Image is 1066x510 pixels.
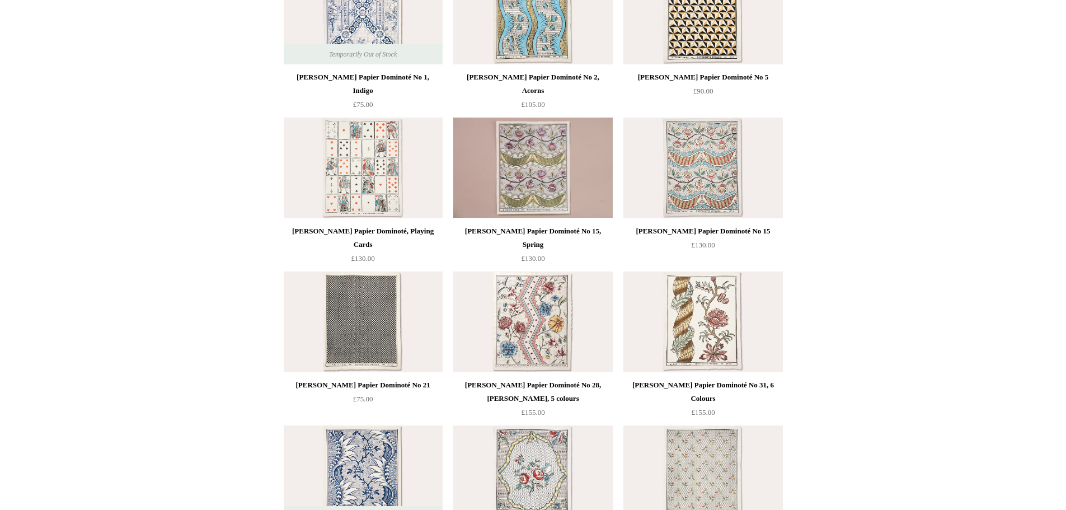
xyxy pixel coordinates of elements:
a: [PERSON_NAME] Papier Dominoté No 15 £130.00 [623,224,782,270]
img: Antoinette Poisson Papier Dominoté No 21 [284,272,443,372]
span: £75.00 [353,395,373,403]
a: [PERSON_NAME] Papier Dominoté No 2, Acorns £105.00 [453,71,612,116]
div: [PERSON_NAME] Papier Dominoté No 15, Spring [456,224,609,251]
span: £155.00 [691,408,715,417]
div: [PERSON_NAME] Papier Dominoté No 5 [626,71,779,84]
div: [PERSON_NAME] Papier Dominoté No 31, 6 Colours [626,378,779,405]
span: £90.00 [693,87,713,95]
a: [PERSON_NAME] Papier Dominoté No 31, 6 Colours £155.00 [623,378,782,424]
a: Antoinette Poisson Papier Dominoté No 31, 6 Colours Antoinette Poisson Papier Dominoté No 31, 6 C... [623,272,782,372]
img: Antoinette Poisson Papier Dominoté No 15, Spring [453,118,612,218]
div: [PERSON_NAME] Papier Dominoté No 15 [626,224,779,238]
div: [PERSON_NAME] Papier Dominoté No 28, [PERSON_NAME], 5 colours [456,378,609,405]
div: [PERSON_NAME] Papier Dominoté No 2, Acorns [456,71,609,97]
div: [PERSON_NAME] Papier Dominoté, Playing Cards [287,224,440,251]
div: [PERSON_NAME] Papier Dominoté No 1, Indigo [287,71,440,97]
a: Antoinette Poisson Papier Dominoté No 28, Marcel Proust, 5 colours Antoinette Poisson Papier Domi... [453,272,612,372]
div: [PERSON_NAME] Papier Dominoté No 21 [287,378,440,392]
a: [PERSON_NAME] Papier Dominoté, Playing Cards £130.00 [284,224,443,270]
span: £155.00 [521,408,544,417]
img: Antoinette Poisson Papier Dominoté No 28, Marcel Proust, 5 colours [453,272,612,372]
span: £130.00 [691,241,715,249]
a: Antoinette Poisson Papier Dominoté No 15 Antoinette Poisson Papier Dominoté No 15 [623,118,782,218]
a: [PERSON_NAME] Papier Dominoté No 21 £75.00 [284,378,443,424]
a: [PERSON_NAME] Papier Dominoté No 28, [PERSON_NAME], 5 colours £155.00 [453,378,612,424]
img: Antoinette Poisson Papier Dominoté, Playing Cards [284,118,443,218]
a: Antoinette Poisson Papier Dominoté, Playing Cards Antoinette Poisson Papier Dominoté, Playing Cards [284,118,443,218]
a: [PERSON_NAME] Papier Dominoté No 1, Indigo £75.00 [284,71,443,116]
a: [PERSON_NAME] Papier Dominoté No 5 £90.00 [623,71,782,116]
span: £130.00 [351,254,374,263]
span: £75.00 [353,100,373,109]
span: £130.00 [521,254,544,263]
a: [PERSON_NAME] Papier Dominoté No 15, Spring £130.00 [453,224,612,270]
img: Antoinette Poisson Papier Dominoté No 31, 6 Colours [623,272,782,372]
span: £105.00 [521,100,544,109]
a: Antoinette Poisson Papier Dominoté No 21 Antoinette Poisson Papier Dominoté No 21 [284,272,443,372]
a: Antoinette Poisson Papier Dominoté No 15, Spring Antoinette Poisson Papier Dominoté No 15, Spring [453,118,612,218]
span: Temporarily Out of Stock [318,44,408,64]
img: Antoinette Poisson Papier Dominoté No 15 [623,118,782,218]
